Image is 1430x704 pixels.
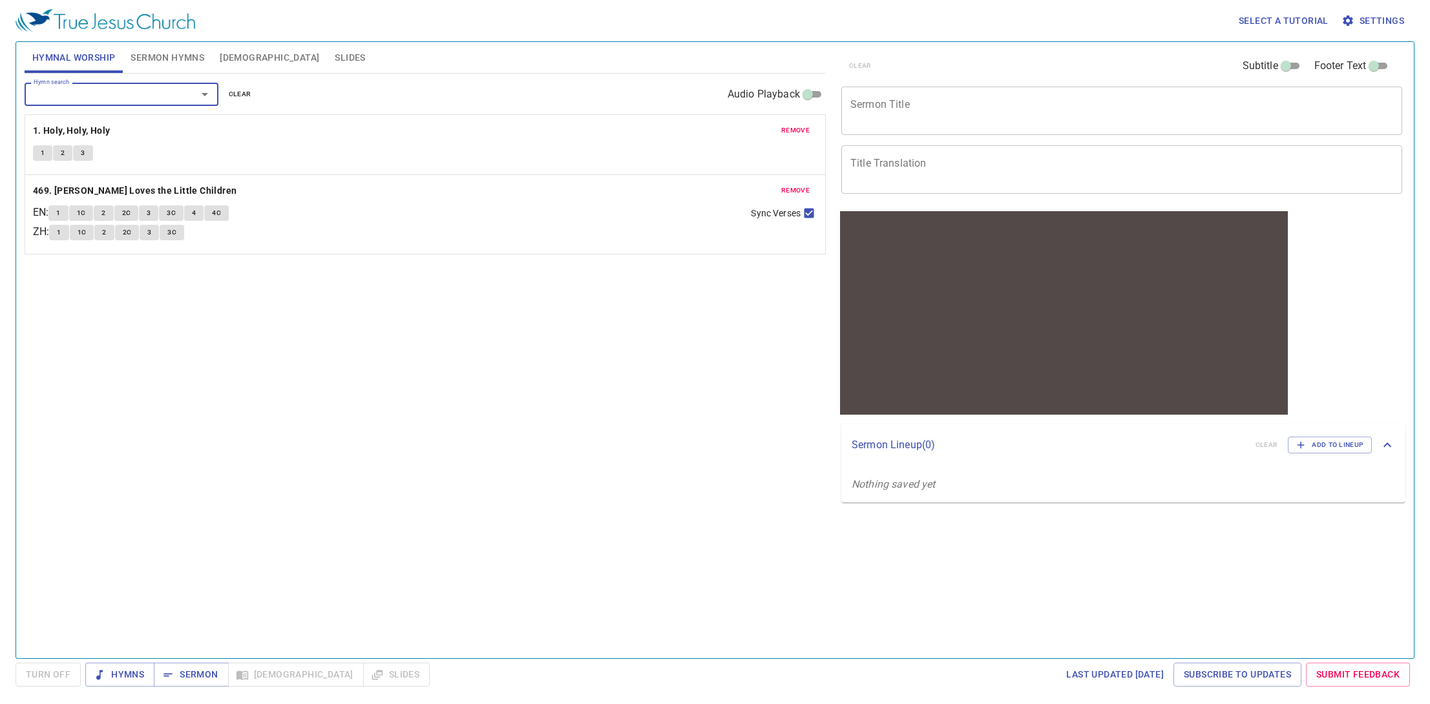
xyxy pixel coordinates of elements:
[78,227,87,238] span: 1C
[184,205,204,221] button: 4
[1243,58,1278,74] span: Subtitle
[139,205,158,221] button: 3
[1306,663,1410,687] a: Submit Feedback
[781,185,810,196] span: remove
[61,147,65,159] span: 2
[32,50,116,66] span: Hymnal Worship
[1066,667,1164,683] span: Last updated [DATE]
[57,227,61,238] span: 1
[48,205,68,221] button: 1
[852,437,1245,453] p: Sermon Lineup ( 0 )
[140,225,159,240] button: 3
[33,145,52,161] button: 1
[147,227,151,238] span: 3
[102,227,106,238] span: 2
[69,205,94,221] button: 1C
[220,50,319,66] span: [DEMOGRAPHIC_DATA]
[781,125,810,136] span: remove
[1061,663,1169,687] a: Last updated [DATE]
[115,225,140,240] button: 2C
[49,225,68,240] button: 1
[77,207,86,219] span: 1C
[1314,58,1367,74] span: Footer Text
[96,667,144,683] span: Hymns
[33,205,48,220] p: EN :
[114,205,139,221] button: 2C
[70,225,94,240] button: 1C
[33,123,110,139] b: 1. Holy, Holy, Holy
[1344,13,1404,29] span: Settings
[33,224,49,240] p: ZH :
[123,227,132,238] span: 2C
[1184,667,1291,683] span: Subscribe to Updates
[101,207,105,219] span: 2
[841,424,1405,466] div: Sermon Lineup(0)clearAdd to Lineup
[53,145,72,161] button: 2
[773,183,817,198] button: remove
[131,50,204,66] span: Sermon Hymns
[73,145,92,161] button: 3
[41,147,45,159] span: 1
[212,207,221,219] span: 4C
[221,87,259,102] button: clear
[192,207,196,219] span: 4
[1288,437,1372,453] button: Add to Lineup
[229,88,251,100] span: clear
[751,207,800,220] span: Sync Verses
[33,183,237,199] b: 469. [PERSON_NAME] Loves the Little Children
[33,183,239,199] button: 469. [PERSON_NAME] Loves the Little Children
[94,205,113,221] button: 2
[1239,13,1329,29] span: Select a tutorial
[852,478,936,490] i: Nothing saved yet
[196,85,214,103] button: Open
[167,227,176,238] span: 3C
[159,205,184,221] button: 3C
[1316,667,1400,683] span: Submit Feedback
[167,207,176,219] span: 3C
[16,9,195,32] img: True Jesus Church
[122,207,131,219] span: 2C
[154,663,228,687] button: Sermon
[164,667,218,683] span: Sermon
[56,207,60,219] span: 1
[1234,9,1334,33] button: Select a tutorial
[147,207,151,219] span: 3
[94,225,114,240] button: 2
[160,225,184,240] button: 3C
[81,147,85,159] span: 3
[1173,663,1301,687] a: Subscribe to Updates
[1339,9,1409,33] button: Settings
[335,50,365,66] span: Slides
[728,87,800,102] span: Audio Playback
[773,123,817,138] button: remove
[204,205,229,221] button: 4C
[33,123,112,139] button: 1. Holy, Holy, Holy
[1296,439,1363,451] span: Add to Lineup
[836,207,1292,419] iframe: from-child
[85,663,154,687] button: Hymns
